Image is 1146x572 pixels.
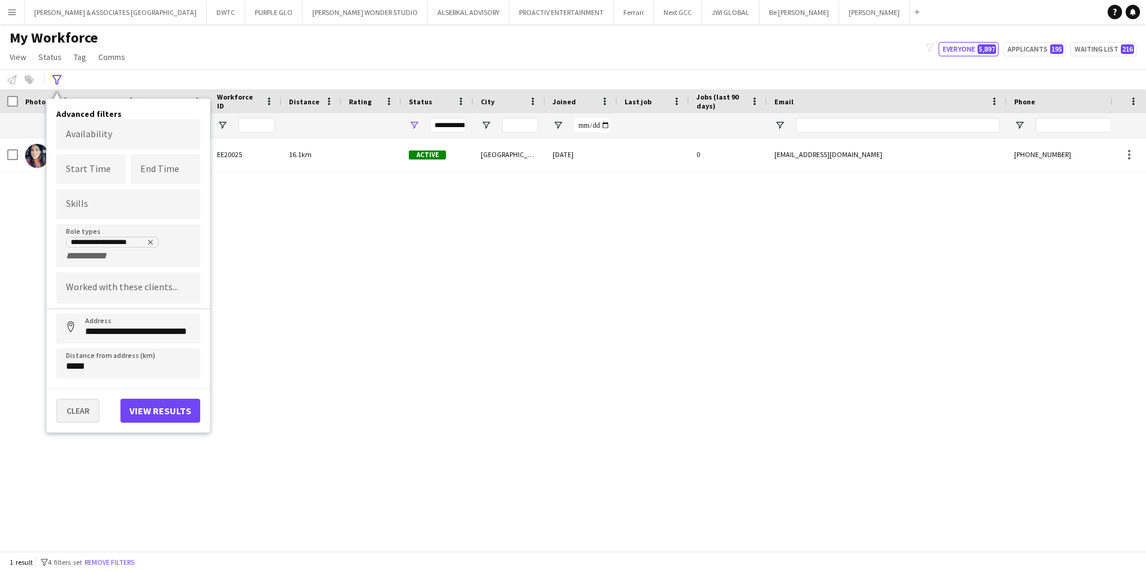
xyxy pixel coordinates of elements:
span: Joined [553,97,576,106]
button: DWTC [207,1,245,24]
button: Next GCC [654,1,702,24]
button: Open Filter Menu [1014,120,1025,131]
span: Status [409,97,432,106]
button: Open Filter Menu [409,120,420,131]
img: Mariana Arcos [25,144,49,168]
span: Phone [1014,97,1035,106]
span: Last Name [151,97,186,106]
input: City Filter Input [502,118,538,133]
button: Waiting list216 [1070,42,1136,56]
button: Everyone5,897 [939,42,999,56]
span: 216 [1121,44,1134,54]
button: ALSERKAL ADVISORY [428,1,509,24]
span: Comms [98,52,125,62]
input: Type to search clients... [66,282,191,293]
input: Joined Filter Input [574,118,610,133]
button: Open Filter Menu [217,120,228,131]
input: Type to search skills... [66,198,191,209]
button: Be [PERSON_NAME] [759,1,839,24]
input: Workforce ID Filter Input [239,118,275,133]
div: EE20025 [210,138,282,171]
span: Rating [349,97,372,106]
button: JWI GLOBAL [702,1,759,24]
button: [PERSON_NAME] & ASSOCIATES [GEOGRAPHIC_DATA] [25,1,207,24]
span: 4 filters set [48,558,82,567]
span: Photo [25,97,46,106]
button: [PERSON_NAME] WONDER STUDIO [303,1,428,24]
a: Status [34,49,67,65]
a: View [5,49,31,65]
input: + Role type [66,251,117,261]
button: Open Filter Menu [553,120,563,131]
delete-icon: Remove tag [144,239,154,248]
button: Ferrari [614,1,654,24]
span: Workforce ID [217,92,260,110]
span: 195 [1050,44,1063,54]
span: 5,897 [978,44,996,54]
span: Last job [625,97,652,106]
span: Status [38,52,62,62]
span: Active [409,150,446,159]
span: City [481,97,494,106]
span: Jobs (last 90 days) [696,92,746,110]
app-action-btn: Advanced filters [50,73,64,87]
span: Email [774,97,794,106]
span: 16.1km [289,150,312,159]
span: View [10,52,26,62]
span: Distance [289,97,319,106]
a: Tag [69,49,91,65]
button: PROACTIV ENTERTAINMENT [509,1,614,24]
button: Applicants195 [1003,42,1066,56]
h4: Advanced filters [56,109,200,119]
span: My Workforce [10,29,98,47]
div: [EMAIL_ADDRESS][DOMAIN_NAME] [767,138,1007,171]
div: [DATE] [545,138,617,171]
a: Comms [94,49,130,65]
span: First Name [85,97,122,106]
span: Tag [74,52,86,62]
button: PURPLE GLO [245,1,303,24]
div: [GEOGRAPHIC_DATA] [474,138,545,171]
input: Email Filter Input [796,118,1000,133]
div: 0 [689,138,767,171]
button: Open Filter Menu [774,120,785,131]
button: View results [120,399,200,423]
button: Clear [56,399,99,423]
button: Remove filters [82,556,137,569]
div: Project Coordinator [71,239,154,248]
button: Open Filter Menu [481,120,491,131]
button: [PERSON_NAME] [839,1,910,24]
